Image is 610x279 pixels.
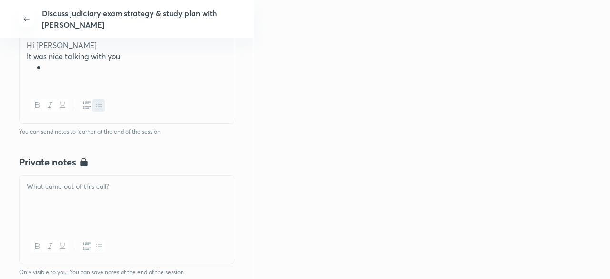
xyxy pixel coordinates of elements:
p: Hi [PERSON_NAME] [27,40,227,51]
span: Support [37,8,63,15]
p: Discuss judiciary exam strategy & study plan with [PERSON_NAME] [42,8,233,31]
h4: Private notes [19,155,76,169]
h6: Only visible to you. You can save notes at the end of the session [19,264,234,277]
p: It was nice talking with you [27,51,227,62]
h6: You can send notes to learner at the end of the session [19,124,234,136]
